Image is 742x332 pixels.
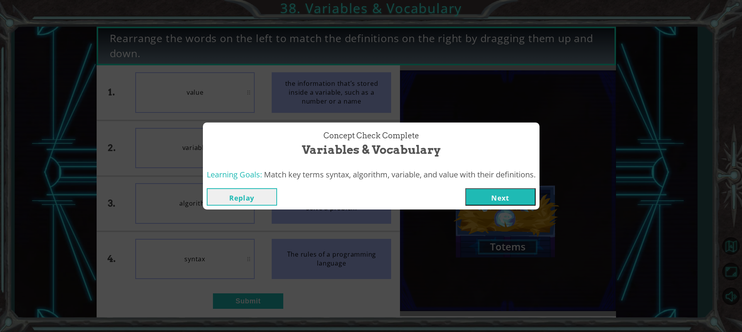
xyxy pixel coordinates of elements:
[264,169,536,180] span: Match key terms syntax, algorithm, variable, and value with their definitions.
[207,169,262,180] span: Learning Goals:
[302,141,441,158] span: Variables & Vocabulary
[207,188,277,206] button: Replay
[323,130,419,141] span: Concept Check Complete
[465,188,536,206] button: Next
